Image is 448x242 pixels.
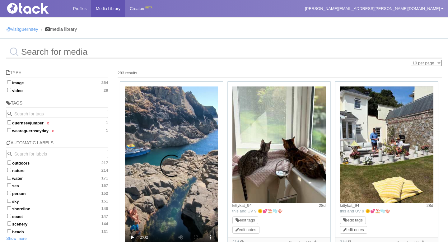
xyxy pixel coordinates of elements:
[6,175,108,181] label: water
[145,4,152,11] div: BETA
[232,203,252,208] a: kittykat_94
[340,203,359,208] a: kittykat_94
[6,141,108,148] h5: Automatic Labels
[343,227,364,232] a: edit notes
[7,206,11,210] input: shoreline148
[101,168,108,173] span: 214
[232,86,326,203] img: Image may contain: window, windowsill, animal, cat, mammal, pet, kitten, bay window, ocelot, wild...
[6,221,108,227] label: scenery
[5,3,67,14] img: Tack
[236,227,256,232] a: edit notes
[6,167,108,173] label: nature
[118,70,442,76] div: 283 results
[101,199,108,204] span: 151
[6,127,108,133] label: wearaguernseyday
[6,228,108,235] label: beach
[6,45,442,59] input: Search for media
[7,152,12,156] svg: Search
[6,119,108,126] label: guernseyjumper
[319,203,326,208] time: Posted: 14/07/2025, 20:55:22
[6,70,108,77] h5: Type
[7,80,11,84] input: image254
[6,87,108,93] label: video
[52,128,54,133] a: x
[7,176,11,180] input: water171
[7,128,11,132] input: wearaguernseydayx 1
[106,120,108,125] span: 1
[6,110,14,118] button: Search
[104,88,108,93] span: 29
[7,88,11,92] input: video29
[7,161,11,165] input: outdoors217
[7,191,11,195] input: person152
[7,229,11,233] input: beach131
[101,214,108,219] span: 147
[7,199,11,203] input: sky151
[101,80,108,85] span: 254
[6,101,108,108] h5: Tags
[6,190,108,196] label: person
[340,86,433,203] img: Image may contain: backyard, nature, outdoors, yard, person, plant, clothing, shorts, potted plan...
[7,221,11,226] input: scenery144
[7,183,11,187] input: sea157
[47,121,49,125] a: x
[343,218,363,222] a: edit tags
[7,168,11,172] input: nature214
[101,161,108,165] span: 217
[101,221,108,226] span: 144
[232,209,283,213] span: this and UV 9 🌞💕⛱️🫧🪸
[6,110,108,118] input: Search for tags
[6,236,27,241] a: Show more
[101,191,108,196] span: 152
[6,150,14,158] button: Search
[7,120,11,124] input: guernseyjumperx 1
[101,183,108,188] span: 157
[427,203,433,208] time: Posted: 14/07/2025, 20:55:22
[101,229,108,234] span: 131
[6,150,108,158] input: Search for labels
[7,214,11,218] input: coast147
[7,112,12,116] svg: Search
[236,218,255,222] a: edit tags
[40,26,77,32] li: media library
[6,205,108,212] label: shoreline
[101,176,108,181] span: 171
[6,79,108,86] label: image
[6,213,108,219] label: coast
[6,160,108,166] label: outdoors
[6,198,108,204] label: sky
[101,206,108,211] span: 148
[106,128,108,133] span: 1
[6,182,108,188] label: sea
[6,26,38,32] a: @visitguernsey
[340,209,390,213] span: this and UV 9 🌞💕⛱️🫧🪸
